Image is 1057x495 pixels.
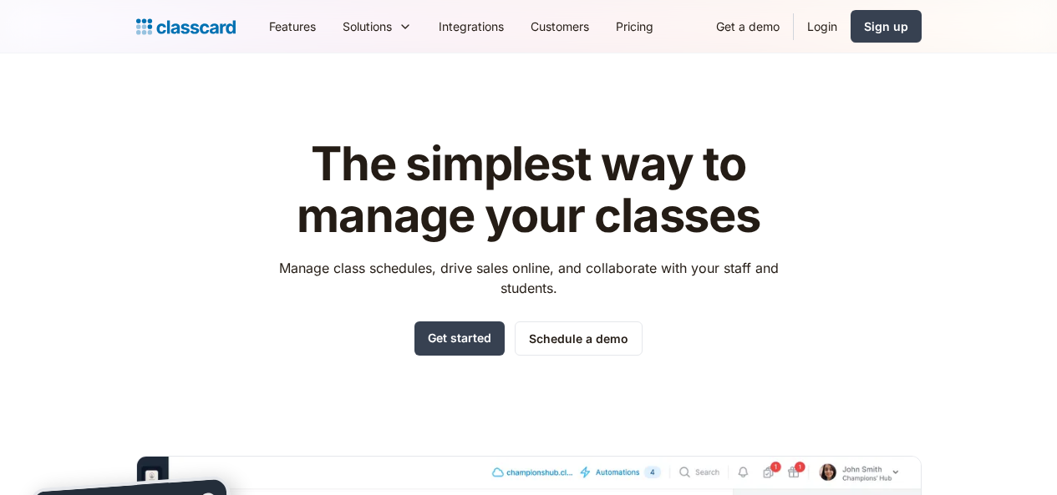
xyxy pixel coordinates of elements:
[703,8,793,45] a: Get a demo
[864,18,908,35] div: Sign up
[414,321,505,356] a: Get started
[425,8,517,45] a: Integrations
[329,8,425,45] div: Solutions
[515,321,643,356] a: Schedule a demo
[343,18,392,35] div: Solutions
[263,258,794,298] p: Manage class schedules, drive sales online, and collaborate with your staff and students.
[794,8,851,45] a: Login
[263,139,794,241] h1: The simplest way to manage your classes
[517,8,602,45] a: Customers
[136,15,236,38] a: home
[602,8,667,45] a: Pricing
[851,10,922,43] a: Sign up
[256,8,329,45] a: Features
